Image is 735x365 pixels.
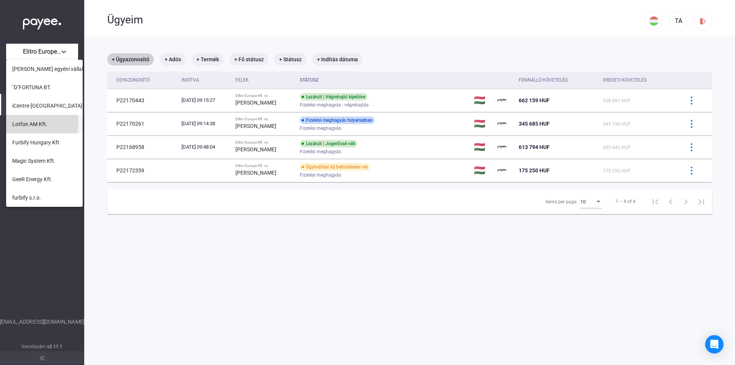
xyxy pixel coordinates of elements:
span: "D"FORTUNA BT. [12,83,51,92]
span: Furbify Hungary Kft [12,138,59,147]
div: Open Intercom Messenger [705,335,724,354]
span: GeeR Energy Kft. [12,175,52,184]
span: iCentre-[GEOGRAPHIC_DATA] Kft. [12,101,92,110]
span: Lotfon AM Kft. [12,119,47,129]
span: [PERSON_NAME] egyéni vállalkozó [12,64,95,74]
span: furbify s.r.o. [12,193,41,202]
span: Magic System Kft. [12,156,56,165]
